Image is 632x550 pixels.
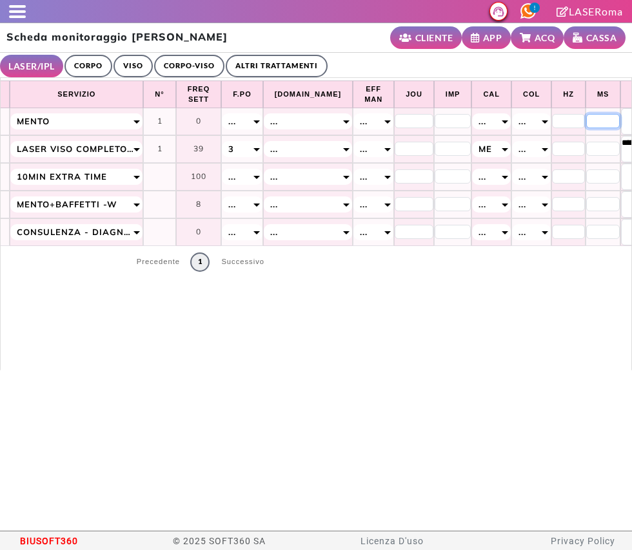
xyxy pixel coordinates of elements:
[353,81,394,108] th: Eff Man
[176,108,222,135] td: 0
[564,26,626,49] a: CASSA
[270,142,278,156] span: ...
[462,26,511,49] a: APP
[154,55,224,77] a: CORPO-VISO
[17,114,50,128] span: Mento
[518,197,526,211] span: ...
[176,135,222,163] td: 39
[360,225,368,239] span: ...
[511,81,551,108] th: Col
[270,114,278,128] span: ...
[518,114,526,128] span: ...
[17,169,107,184] span: 10min EXTRA TIME
[479,197,486,211] span: ...
[10,81,143,108] th: Servizio
[17,197,117,211] span: Mento+Baffetti -W
[479,142,492,156] span: Me
[6,31,228,43] h2: Scheda monitoraggio [PERSON_NAME]
[434,81,472,108] th: Imp
[143,81,175,108] th: N°
[270,169,278,184] span: ...
[479,169,486,184] span: ...
[176,81,222,108] th: Freq sett
[518,142,526,156] span: ...
[226,55,328,77] a: ALTRI TRATTAMENTI
[143,135,175,163] td: 1
[190,252,210,272] a: 1
[360,169,368,184] span: ...
[557,5,623,17] a: LASERoma
[360,197,368,211] span: ...
[483,31,502,44] small: APP
[415,31,453,44] small: CLIENTE
[17,142,136,156] span: Laser VISO completo -W
[228,197,236,211] span: ...
[390,26,462,49] a: CLIENTE
[114,55,153,77] a: VISO
[129,252,188,272] a: Precedente
[213,252,272,272] a: Successivo
[228,142,234,156] span: 3
[263,81,353,108] th: [DOMAIN_NAME]
[360,142,368,156] span: ...
[479,114,486,128] span: ...
[17,225,136,239] span: CONSULENZA - DIAGNOSI
[228,114,236,128] span: ...
[176,218,222,246] td: 0
[64,55,112,77] a: CORPO
[228,225,236,239] span: ...
[518,169,526,184] span: ...
[176,191,222,218] td: 8
[270,197,278,211] span: ...
[471,81,511,108] th: Cal
[143,108,175,135] td: 1
[360,536,424,546] a: Licenza D'uso
[479,225,486,239] span: ...
[221,81,262,108] th: F.po
[586,81,621,108] th: Ms
[394,81,434,108] th: Jou
[176,163,222,191] td: 100
[557,6,569,17] i: Clicca per andare alla pagina di firma
[535,31,555,44] small: ACQ
[360,114,368,128] span: ...
[551,536,615,546] a: Privacy Policy
[518,225,526,239] span: ...
[228,169,236,184] span: ...
[551,81,586,108] th: Hz
[586,31,617,44] small: CASSA
[270,225,278,239] span: ...
[511,26,564,49] a: ACQ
